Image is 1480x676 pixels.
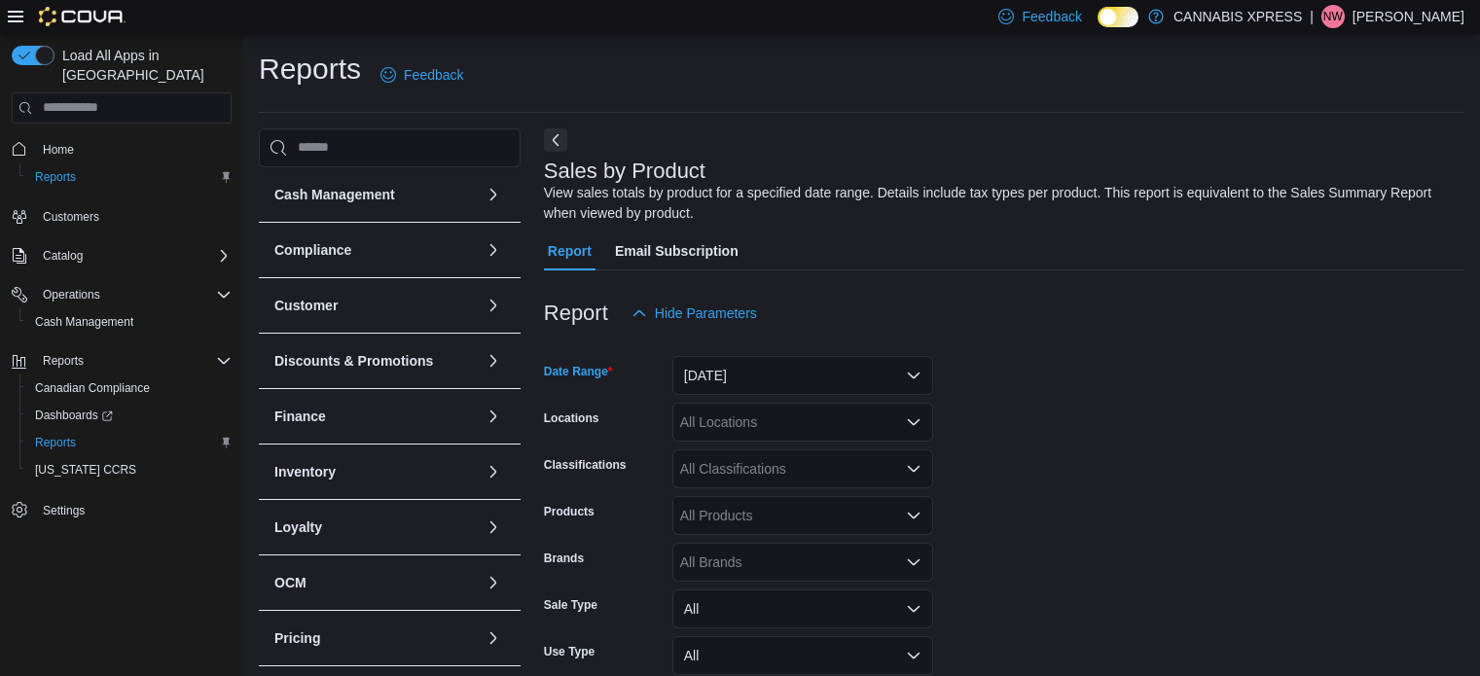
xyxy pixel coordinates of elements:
[906,508,921,523] button: Open list of options
[274,185,395,204] h3: Cash Management
[482,571,505,594] button: OCM
[672,356,933,395] button: [DATE]
[43,503,85,518] span: Settings
[27,404,121,427] a: Dashboards
[4,202,239,231] button: Customers
[544,410,599,426] label: Locations
[544,128,567,152] button: Next
[624,294,765,333] button: Hide Parameters
[35,380,150,396] span: Canadian Compliance
[27,431,232,454] span: Reports
[27,376,158,400] a: Canadian Compliance
[27,165,84,189] a: Reports
[35,244,90,267] button: Catalog
[35,349,232,373] span: Reports
[544,644,595,659] label: Use Type
[1310,5,1314,28] p: |
[35,283,232,306] span: Operations
[27,404,232,427] span: Dashboards
[19,456,239,483] button: [US_STATE] CCRS
[35,205,107,229] a: Customers
[482,183,505,206] button: Cash Management
[43,209,99,225] span: Customers
[544,160,705,183] h3: Sales by Product
[27,165,232,189] span: Reports
[35,462,136,478] span: [US_STATE] CCRS
[39,7,126,26] img: Cova
[544,551,584,566] label: Brands
[404,65,463,85] span: Feedback
[274,351,433,371] h3: Discounts & Promotions
[906,414,921,430] button: Open list of options
[672,589,933,628] button: All
[1173,5,1302,28] p: CANNABIS XPRESS
[27,431,84,454] a: Reports
[35,435,76,450] span: Reports
[544,183,1455,224] div: View sales totals by product for a specified date range. Details include tax types per product. T...
[274,517,478,537] button: Loyalty
[27,458,232,481] span: Washington CCRS
[274,462,478,481] button: Inventory
[672,636,933,675] button: All
[4,281,239,308] button: Operations
[274,407,326,426] h3: Finance
[43,353,84,369] span: Reports
[1098,7,1138,27] input: Dark Mode
[1098,27,1099,28] span: Dark Mode
[274,628,478,648] button: Pricing
[27,310,232,334] span: Cash Management
[482,460,505,483] button: Inventory
[1321,5,1345,28] div: Nadia Wilson
[482,294,505,317] button: Customer
[482,626,505,650] button: Pricing
[19,163,239,191] button: Reports
[43,287,100,302] span: Operations
[4,242,239,269] button: Catalog
[544,504,595,519] label: Products
[4,495,239,523] button: Settings
[482,405,505,428] button: Finance
[35,497,232,521] span: Settings
[482,238,505,262] button: Compliance
[27,310,141,334] a: Cash Management
[4,347,239,374] button: Reports
[35,137,232,161] span: Home
[27,376,232,400] span: Canadian Compliance
[4,135,239,163] button: Home
[35,138,82,161] a: Home
[482,349,505,373] button: Discounts & Promotions
[373,55,471,94] a: Feedback
[274,462,336,481] h3: Inventory
[35,244,232,267] span: Catalog
[35,314,133,330] span: Cash Management
[274,351,478,371] button: Discounts & Promotions
[274,185,478,204] button: Cash Management
[43,248,83,264] span: Catalog
[35,349,91,373] button: Reports
[274,628,320,648] h3: Pricing
[906,554,921,570] button: Open list of options
[655,303,757,323] span: Hide Parameters
[19,308,239,336] button: Cash Management
[1353,5,1464,28] p: [PERSON_NAME]
[19,402,239,429] a: Dashboards
[544,457,627,473] label: Classifications
[35,499,92,522] a: Settings
[548,231,592,270] span: Report
[274,517,322,537] h3: Loyalty
[615,231,739,270] span: Email Subscription
[1323,5,1343,28] span: NW
[27,458,144,481] a: [US_STATE] CCRS
[1022,7,1081,26] span: Feedback
[906,461,921,477] button: Open list of options
[35,169,76,185] span: Reports
[19,429,239,456] button: Reports
[274,296,478,315] button: Customer
[544,364,613,379] label: Date Range
[35,283,108,306] button: Operations
[43,142,74,158] span: Home
[544,597,597,613] label: Sale Type
[274,240,351,260] h3: Compliance
[274,573,478,592] button: OCM
[35,408,113,423] span: Dashboards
